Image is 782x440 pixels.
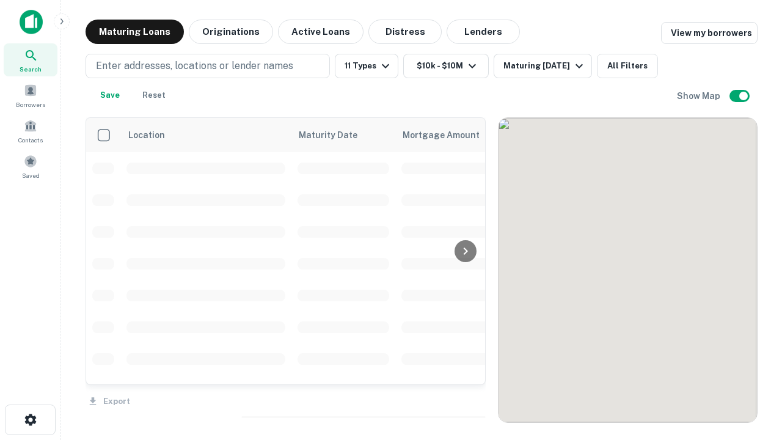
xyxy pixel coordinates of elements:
p: Enter addresses, locations or lender names [96,59,293,73]
button: Reset [134,83,174,108]
span: Search [20,64,42,74]
span: Saved [22,170,40,180]
th: Maturity Date [291,118,395,152]
button: Maturing [DATE] [494,54,592,78]
button: 11 Types [335,54,398,78]
button: All Filters [597,54,658,78]
a: Borrowers [4,79,57,112]
iframe: Chat Widget [721,303,782,362]
button: Originations [189,20,273,44]
span: Maturity Date [299,128,373,142]
th: Mortgage Amount [395,118,530,152]
a: Saved [4,150,57,183]
th: Location [120,118,291,152]
button: Enter addresses, locations or lender names [86,54,330,78]
h6: Show Map [677,89,722,103]
a: Contacts [4,114,57,147]
span: Contacts [18,135,43,145]
button: Save your search to get updates of matches that match your search criteria. [90,83,130,108]
button: $10k - $10M [403,54,489,78]
img: capitalize-icon.png [20,10,43,34]
span: Location [128,128,165,142]
button: Active Loans [278,20,364,44]
div: Maturing [DATE] [503,59,586,73]
a: View my borrowers [661,22,758,44]
span: Mortgage Amount [403,128,495,142]
button: Maturing Loans [86,20,184,44]
span: Borrowers [16,100,45,109]
button: Distress [368,20,442,44]
div: 0 0 [499,118,757,422]
a: Search [4,43,57,76]
button: Lenders [447,20,520,44]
